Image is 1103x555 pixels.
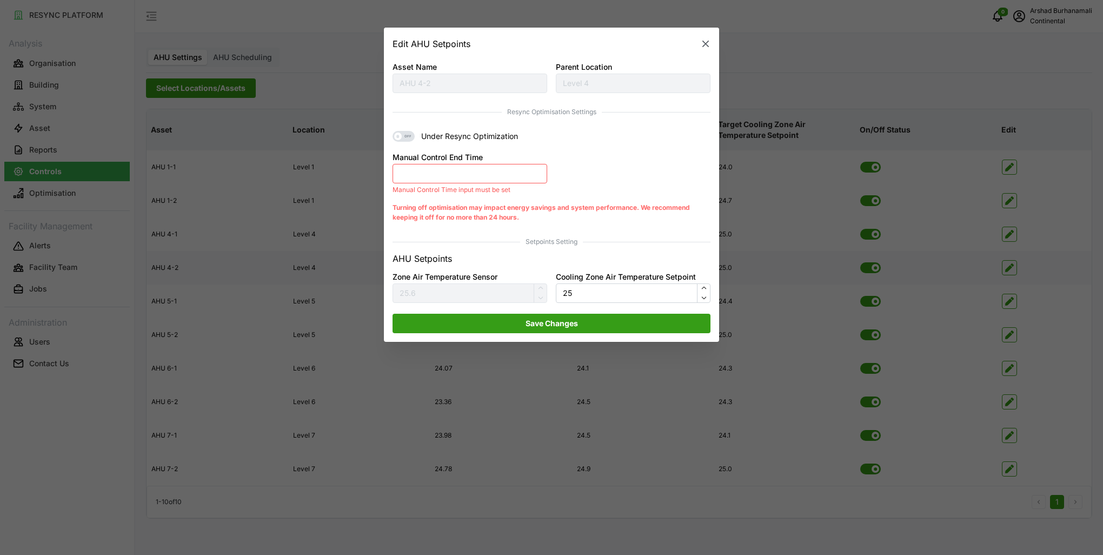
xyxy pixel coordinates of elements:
[393,186,547,194] p: Manual Control Time input must be set
[526,314,578,333] span: Save Changes
[393,152,483,164] label: Manual Control End Time
[393,203,710,223] p: Turning off optimisation may impact energy savings and system performance. We recommend keeping i...
[556,61,612,73] label: Parent Location
[393,314,710,333] button: Save Changes
[393,61,437,73] label: Asset Name
[393,107,710,117] span: Resync Optimisation Settings
[415,131,518,142] span: Under Resync Optimization
[393,253,452,266] p: AHU Setpoints
[393,39,470,48] h2: Edit AHU Setpoints
[393,271,497,283] label: Zone Air Temperature Sensor
[556,271,696,283] label: Cooling Zone Air Temperature Setpoint
[402,131,415,142] span: OFF
[393,237,710,247] span: Setpoints Setting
